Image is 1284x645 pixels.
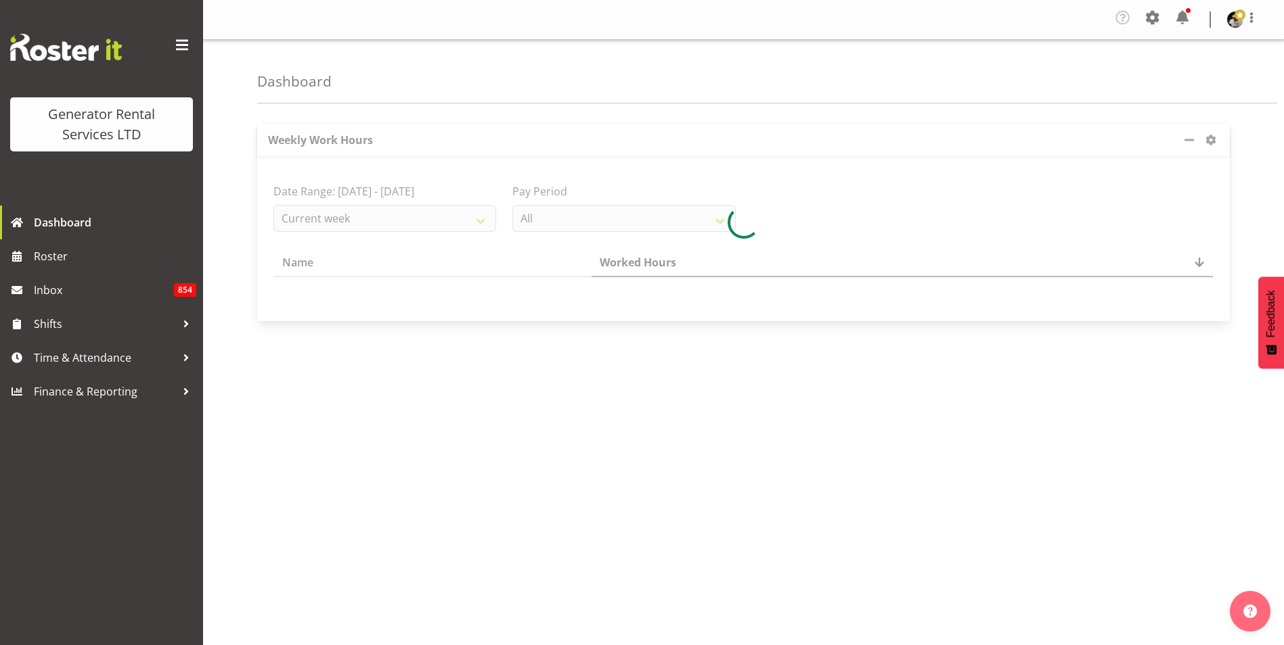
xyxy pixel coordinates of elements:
span: Dashboard [34,212,196,233]
span: Shifts [34,314,176,334]
img: andrew-crenfeldtab2e0c3de70d43fd7286f7b271d34304.png [1227,11,1243,28]
span: Roster [34,246,196,266]
span: Inbox [34,280,174,300]
span: Feedback [1265,290,1277,337]
span: Finance & Reporting [34,381,176,402]
span: Time & Attendance [34,348,176,368]
span: 854 [174,283,196,297]
h4: Dashboard [257,74,332,89]
div: Generator Rental Services LTD [24,104,179,145]
img: help-xxl-2.png [1243,604,1257,618]
button: Feedback - Show survey [1258,277,1284,368]
img: Rosterit website logo [10,34,122,61]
